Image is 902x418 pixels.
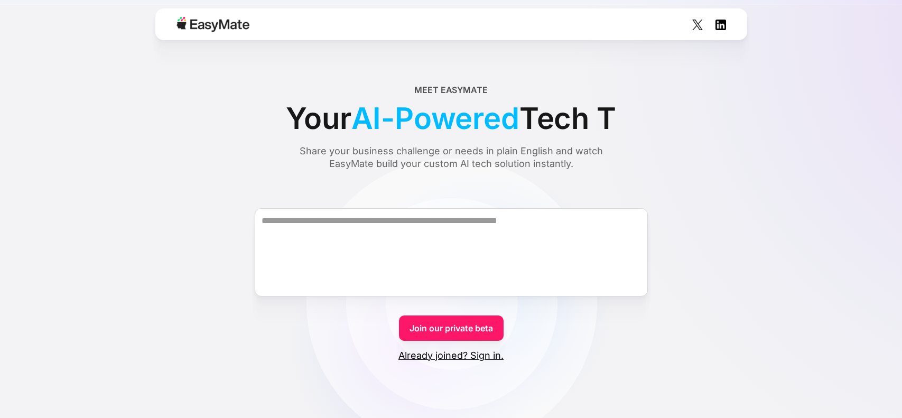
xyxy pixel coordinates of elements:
[399,315,504,341] a: Join our private beta
[692,20,703,30] img: Social Icon
[351,96,519,141] span: AI-Powered
[519,96,616,141] span: Tech T
[414,83,488,96] div: Meet EasyMate
[176,17,249,32] img: Easymate logo
[398,349,504,362] a: Already joined? Sign in.
[71,189,832,362] form: Form
[280,145,623,170] div: Share your business challenge or needs in plain English and watch EasyMate build your custom AI t...
[286,96,616,141] div: Your
[715,20,726,30] img: Social Icon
